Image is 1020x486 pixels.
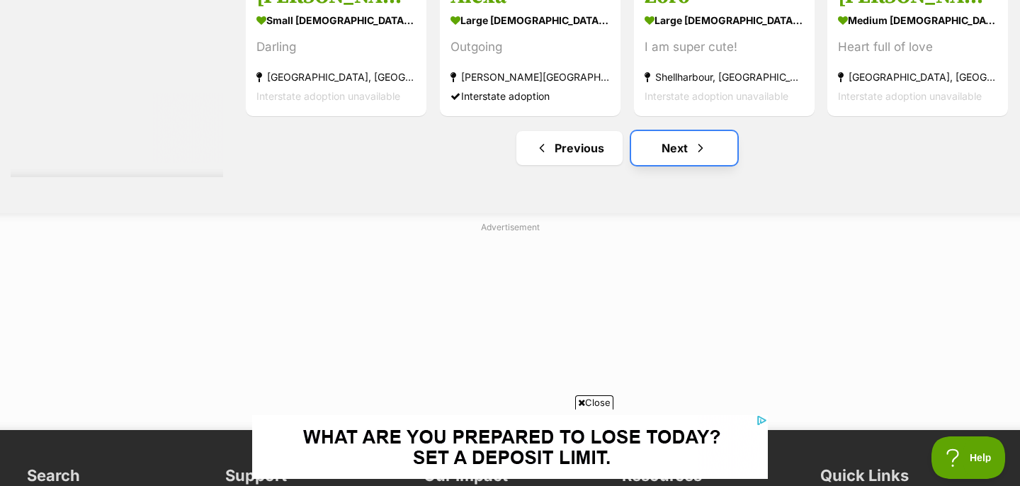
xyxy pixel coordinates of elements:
[838,91,982,103] span: Interstate adoption unavailable
[516,131,623,165] a: Previous page
[838,11,997,31] strong: medium [DEMOGRAPHIC_DATA] Dog
[166,239,854,416] iframe: Advertisement
[645,38,804,57] div: I am super cute!
[838,68,997,87] strong: [GEOGRAPHIC_DATA], [GEOGRAPHIC_DATA]
[256,91,400,103] span: Interstate adoption unavailable
[645,91,788,103] span: Interstate adoption unavailable
[575,395,613,409] span: Close
[256,11,416,31] strong: small [DEMOGRAPHIC_DATA] Dog
[838,38,997,57] div: Heart full of love
[450,38,610,57] div: Outgoing
[931,436,1006,479] iframe: Help Scout Beacon - Open
[252,415,768,479] iframe: Advertisement
[256,38,416,57] div: Darling
[256,68,416,87] strong: [GEOGRAPHIC_DATA], [GEOGRAPHIC_DATA]
[631,131,737,165] a: Next page
[450,87,610,106] div: Interstate adoption
[645,11,804,31] strong: large [DEMOGRAPHIC_DATA] Dog
[450,11,610,31] strong: large [DEMOGRAPHIC_DATA] Dog
[244,131,1009,165] nav: Pagination
[450,68,610,87] strong: [PERSON_NAME][GEOGRAPHIC_DATA], [GEOGRAPHIC_DATA]
[645,68,804,87] strong: Shellharbour, [GEOGRAPHIC_DATA]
